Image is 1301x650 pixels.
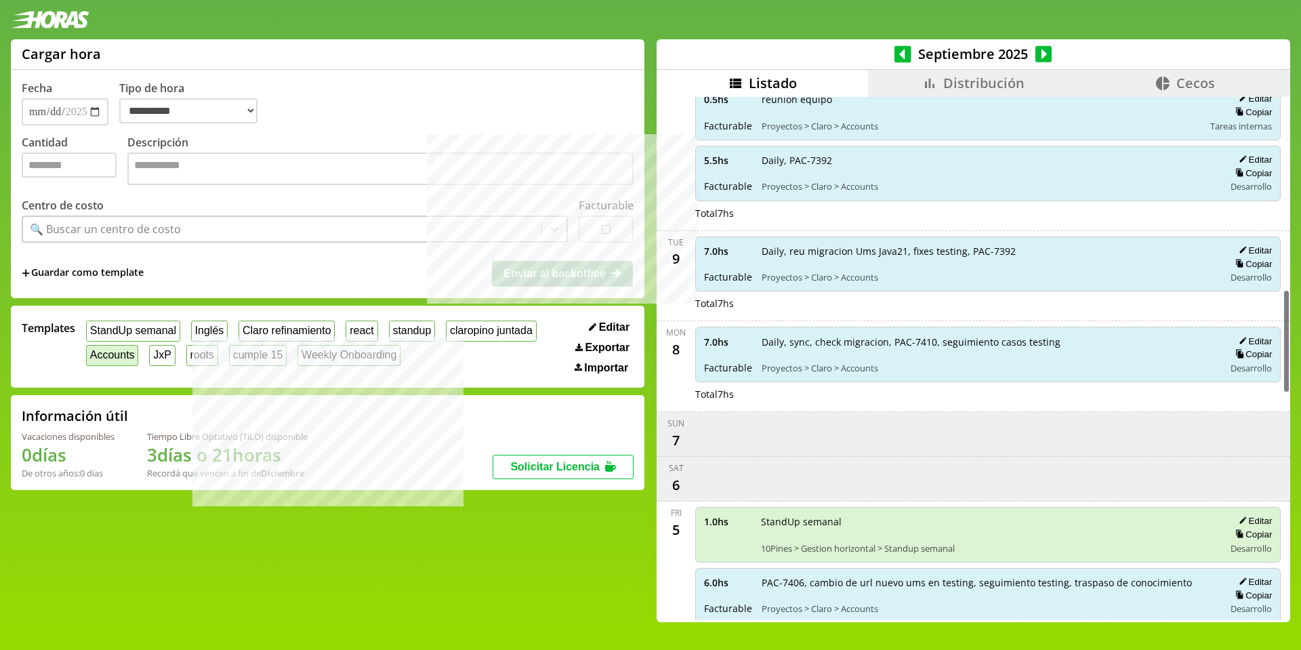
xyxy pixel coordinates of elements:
span: reunion equipo [762,93,1201,106]
button: Copiar [1231,167,1272,179]
span: Listado [749,74,797,92]
button: roots [186,345,218,366]
button: Editar [1235,515,1272,527]
span: 7.0 hs [704,245,752,258]
label: Cantidad [22,135,127,188]
span: Exportar [585,342,629,354]
div: Total 7 hs [695,207,1281,220]
div: 8 [665,338,687,360]
span: Desarrollo [1231,362,1272,374]
div: 5 [665,519,687,540]
button: Solicitar Licencia [493,455,634,479]
span: Desarrollo [1231,271,1272,283]
button: Inglés [191,321,228,342]
span: Desarrollo [1231,180,1272,192]
button: Copiar [1231,258,1272,270]
span: Proyectos > Claro > Accounts [762,180,1216,192]
span: Distribución [943,74,1025,92]
span: StandUp semanal [761,515,1216,528]
div: 7 [665,429,687,451]
h1: 3 días o 21 horas [147,443,308,467]
span: 10Pines > Gestion horizontal > Standup semanal [761,542,1216,554]
div: Total 7 hs [695,388,1281,401]
span: Daily, PAC-7392 [762,154,1216,167]
span: Daily, reu migracion Ums Java21, fixes testing, PAC-7392 [762,245,1216,258]
span: Desarrollo [1231,542,1272,554]
div: Tiempo Libre Optativo (TiLO) disponible [147,430,308,443]
div: De otros años: 0 días [22,467,115,479]
div: Sat [669,462,684,474]
button: Claro refinamiento [239,321,335,342]
button: react [346,321,377,342]
span: Facturable [704,180,752,192]
span: Facturable [704,602,752,615]
h2: Información útil [22,407,128,425]
div: Tue [668,237,684,248]
button: cumple 15 [229,345,287,366]
span: Septiembre 2025 [911,45,1035,63]
span: Templates [22,321,75,336]
span: 5.5 hs [704,154,752,167]
img: logotipo [11,11,89,28]
button: Exportar [571,341,634,354]
button: JxP [149,345,175,366]
button: Accounts [86,345,138,366]
span: Facturable [704,119,752,132]
span: 7.0 hs [704,336,752,348]
select: Tipo de hora [119,98,257,123]
span: Facturable [704,361,752,374]
span: Proyectos > Claro > Accounts [762,120,1201,132]
span: Facturable [704,270,752,283]
button: Copiar [1231,348,1272,360]
label: Tipo de hora [119,81,268,125]
textarea: Descripción [127,153,634,185]
button: Copiar [1231,529,1272,540]
span: Importar [584,362,628,374]
label: Facturable [579,198,634,213]
span: Solicitar Licencia [510,461,600,472]
div: Mon [666,327,686,338]
button: Copiar [1231,590,1272,601]
button: claropino juntada [446,321,536,342]
label: Centro de costo [22,198,104,213]
span: 6.0 hs [704,576,752,589]
button: Weekly Onboarding [297,345,400,366]
b: Diciembre [261,467,304,479]
button: Editar [585,321,634,334]
div: 9 [665,248,687,270]
span: Tareas internas [1210,120,1272,132]
div: Vacaciones disponibles [22,430,115,443]
input: Cantidad [22,153,117,178]
span: Cecos [1176,74,1215,92]
div: Sun [667,418,684,429]
div: Total 7 hs [695,297,1281,310]
button: Copiar [1231,106,1272,118]
div: scrollable content [657,97,1290,620]
span: 1.0 hs [704,515,751,528]
div: Recordá que vencen a fin de [147,467,308,479]
label: Fecha [22,81,52,96]
h1: 0 días [22,443,115,467]
span: 0.5 hs [704,93,752,106]
span: Editar [599,321,629,333]
span: +Guardar como template [22,266,144,281]
span: Desarrollo [1231,603,1272,615]
span: + [22,266,30,281]
div: 6 [665,474,687,495]
button: Editar [1235,576,1272,588]
span: PAC-7406, cambio de url nuevo ums en testing, seguimiento testing, traspaso de conocimiento [762,576,1216,589]
span: Proyectos > Claro > Accounts [762,362,1216,374]
span: Daily, sync, check migracion, PAC-7410, seguimiento casos testing [762,336,1216,348]
h1: Cargar hora [22,45,101,63]
span: Proyectos > Claro > Accounts [762,271,1216,283]
button: StandUp semanal [86,321,180,342]
label: Descripción [127,135,634,188]
button: Editar [1235,336,1272,347]
button: standup [389,321,436,342]
button: Editar [1235,93,1272,104]
button: Editar [1235,245,1272,256]
span: Proyectos > Claro > Accounts [762,603,1216,615]
div: Fri [671,507,682,519]
div: 🔍 Buscar un centro de costo [30,222,181,237]
button: Editar [1235,154,1272,165]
